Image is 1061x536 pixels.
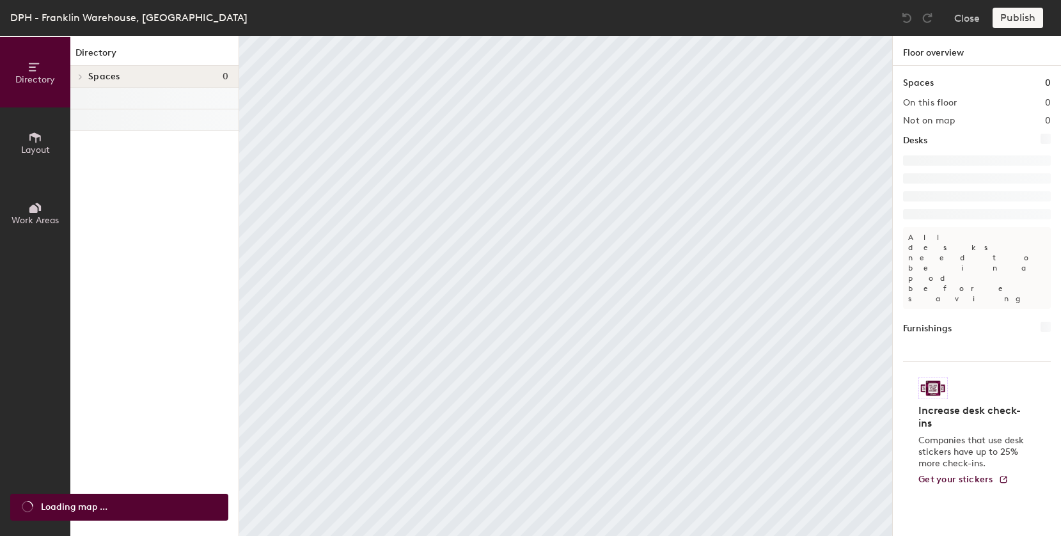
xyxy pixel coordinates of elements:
img: Undo [900,12,913,24]
h1: Furnishings [903,322,952,336]
span: Layout [21,145,50,155]
span: 0 [223,72,228,82]
span: Loading map ... [41,500,107,514]
div: DPH - Franklin Warehouse, [GEOGRAPHIC_DATA] [10,10,248,26]
h4: Increase desk check-ins [918,404,1028,430]
h1: Spaces [903,76,934,90]
h2: 0 [1045,98,1051,108]
button: Close [954,8,980,28]
h1: Directory [70,46,239,66]
canvas: Map [239,36,892,536]
h2: 0 [1045,116,1051,126]
span: Work Areas [12,215,59,226]
h2: Not on map [903,116,955,126]
span: Spaces [88,72,120,82]
img: Redo [921,12,934,24]
span: Get your stickers [918,474,993,485]
img: Sticker logo [918,377,948,399]
p: Companies that use desk stickers have up to 25% more check-ins. [918,435,1028,469]
h2: On this floor [903,98,957,108]
span: Directory [15,74,55,85]
p: All desks need to be in a pod before saving [903,227,1051,309]
h1: 0 [1045,76,1051,90]
a: Get your stickers [918,475,1009,485]
h1: Floor overview [893,36,1061,66]
h1: Desks [903,134,927,148]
